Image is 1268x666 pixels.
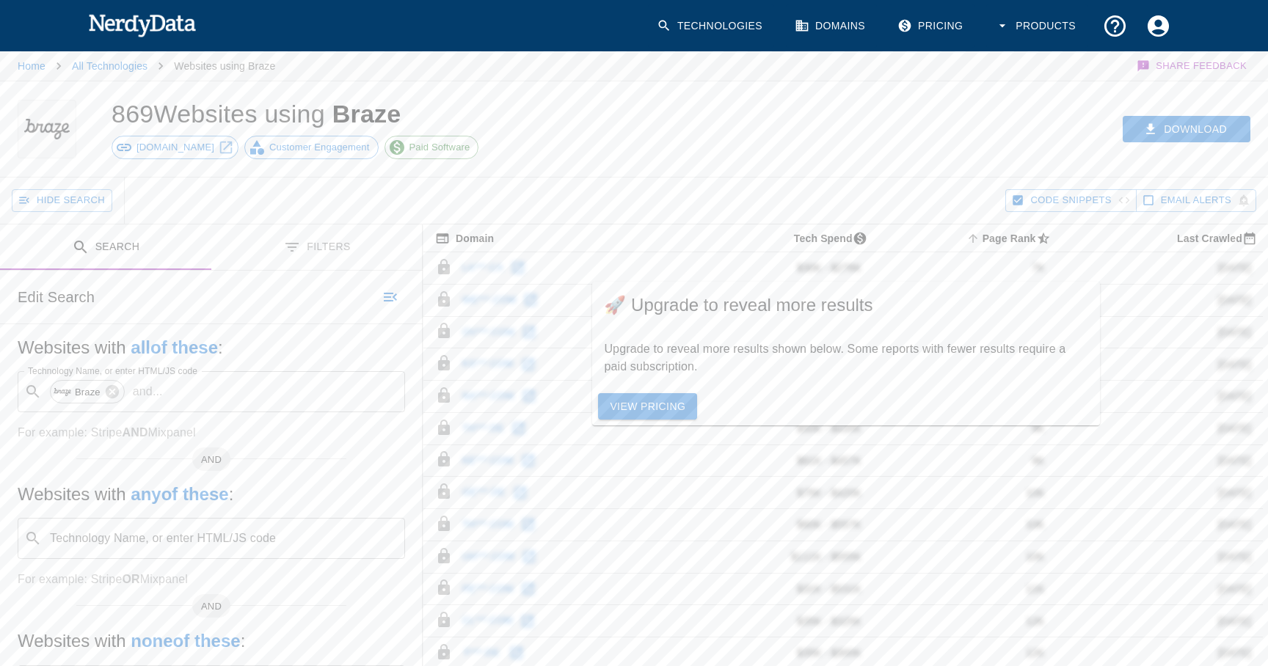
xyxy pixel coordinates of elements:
[12,189,112,212] button: Hide Search
[18,571,405,588] p: For example: Stripe Mixpanel
[72,60,147,72] a: All Technologies
[192,599,230,614] span: AND
[128,140,222,155] span: [DOMAIN_NAME]
[131,631,240,651] b: none of these
[1136,189,1256,212] button: Get email alerts with newly found website results. Click to enable.
[775,230,873,247] span: The estimated minimum and maximum annual tech spend each webpage has, based on the free, freemium...
[122,426,147,439] b: AND
[1030,192,1111,209] span: Hide Code Snippets
[261,140,378,155] span: Customer Engagement
[50,380,125,403] div: Braze
[1158,230,1263,247] span: Most recent date this website was successfully crawled
[28,365,197,377] label: Technology Name, or enter HTML/JS code
[112,100,401,128] h1: 869 Websites using
[332,100,401,128] span: Braze
[67,384,109,400] span: Braze
[1137,4,1180,48] button: Account Settings
[18,424,405,442] p: For example: Stripe Mixpanel
[1134,51,1250,81] button: Share Feedback
[786,4,877,48] a: Domains
[986,4,1087,48] button: Products
[211,224,423,271] button: Filters
[401,140,478,155] span: Paid Software
[648,4,774,48] a: Technologies
[18,60,45,72] a: Home
[889,4,974,48] a: Pricing
[127,383,169,400] p: and ...
[604,340,1087,376] p: Upgrade to reveal more results shown below. Some reports with fewer results require a paid subscr...
[88,10,196,40] img: NerdyData.com
[122,573,139,585] b: OR
[1093,4,1137,48] button: Support and Documentation
[604,293,1087,317] span: 🚀 Upgrade to reveal more results
[18,336,405,359] h5: Websites with :
[18,483,405,506] h5: Websites with :
[1123,116,1250,143] button: Download
[244,136,379,159] a: Customer Engagement
[435,230,494,247] span: The registered domain name (i.e. "nerdydata.com").
[18,51,275,81] nav: breadcrumb
[192,453,230,467] span: AND
[963,230,1057,247] span: A page popularity ranking based on a domain's backlinks. Smaller numbers signal more popular doma...
[1161,192,1231,209] span: Get email alerts with newly found website results. Click to enable.
[174,59,275,73] p: Websites using Braze
[18,629,405,653] h5: Websites with :
[18,285,95,309] h6: Edit Search
[131,484,228,504] b: any of these
[24,100,70,158] img: Braze logo
[1005,189,1136,212] button: Hide Code Snippets
[112,136,238,159] a: [DOMAIN_NAME]
[598,393,697,420] a: View Pricing
[131,337,218,357] b: all of these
